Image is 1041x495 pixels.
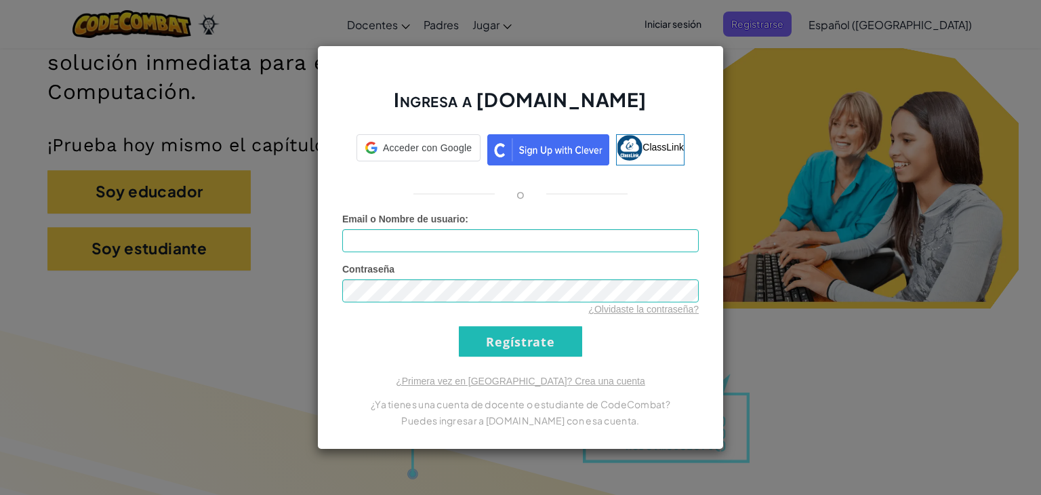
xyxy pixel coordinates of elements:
p: o [516,186,525,202]
a: Acceder con Google [356,134,481,165]
label: : [342,212,468,226]
p: Puedes ingresar a [DOMAIN_NAME] con esa cuenta. [342,412,699,429]
img: classlink-logo-small.png [617,135,642,161]
span: ClassLink [642,142,684,153]
a: ¿Primera vez en [GEOGRAPHIC_DATA]? Crea una cuenta [396,376,645,387]
span: Acceder con Google [383,141,472,155]
a: ¿Olvidaste la contraseña? [588,304,699,315]
span: Email o Nombre de usuario [342,214,465,224]
input: Regístrate [459,326,582,357]
p: ¿Ya tienes una cuenta de docente o estudiante de CodeCombat? [342,396,699,412]
img: clever_sso_button@2x.png [487,134,609,165]
div: Acceder con Google [356,134,481,161]
span: Contraseña [342,264,394,275]
h2: Ingresa a [DOMAIN_NAME] [342,87,699,126]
